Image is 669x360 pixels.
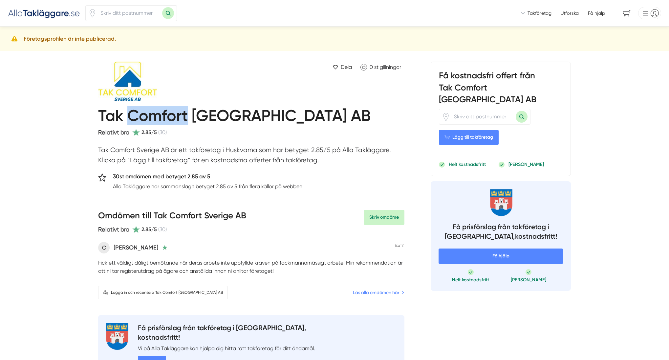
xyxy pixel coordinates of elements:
[97,6,162,21] input: Skriv ditt postnummer
[98,210,246,225] h3: Omdömen till Tak Comfort Sverige AB
[442,113,450,121] svg: Pin / Karta
[98,62,170,101] img: Logotyp Tak Comfort Sverige AB
[561,10,579,16] a: Utforska
[364,210,404,225] a: Skriv omdöme
[395,244,404,248] p: [DATE]
[113,182,304,190] p: Alla Takläggare har sammanslagit betyget 2.85 av 5 från flera källor på webben.
[111,290,223,296] span: Logga in och recensera Tak Comfort [GEOGRAPHIC_DATA] AB
[330,62,355,72] a: Dela
[439,70,563,109] h3: Få kostnadsfri offert från Tak Comfort [GEOGRAPHIC_DATA] AB
[442,113,450,121] span: Klicka för att använda din position.
[98,129,129,136] span: Relativt bra
[98,286,228,299] a: Logga in och recensera Tak Comfort [GEOGRAPHIC_DATA] AB
[98,242,110,253] span: C
[588,10,605,16] span: Få hjälp
[357,62,404,72] a: Klicka för att gilla Tak Comfort Sverige AB
[162,7,174,19] button: Sök med postnummer
[439,249,563,264] span: Få hjälp
[158,225,167,233] span: (30)
[141,128,157,136] span: 2.85/5
[138,323,315,344] h4: Få prisförslag från takföretag i [GEOGRAPHIC_DATA], kostnadsfritt!
[138,344,315,352] p: Vi på Alla Takläggare kan hjälpa dig hitta rätt takföretag för ditt ändamål.
[374,64,401,70] span: st gillningar
[450,109,516,124] input: Skriv ditt postnummer
[370,64,373,70] span: 0
[141,225,157,233] span: 2.85/5
[88,9,97,17] span: Klicka för att använda din position.
[528,10,551,16] span: Takföretag
[98,226,129,233] span: Relativt bra
[113,172,304,183] h5: 30st omdömen med betyget 2.85 av 5
[98,106,371,128] h1: Tak Comfort [GEOGRAPHIC_DATA] AB
[158,128,167,136] span: (30)
[618,8,636,19] span: navigation-cart
[452,276,489,283] p: Helt kostnadsfritt
[8,8,80,18] img: Alla Takläggare
[98,259,404,275] p: Fick ett väldigt dåligt bemötande när deras arbete inte uppfyllde kraven på fackmannamässigt arbe...
[439,130,499,145] : Lägg till takföretag
[508,161,544,168] p: [PERSON_NAME]
[516,111,528,123] button: Sök med postnummer
[353,289,404,296] a: Läs alla omdömen här
[114,243,158,252] p: [PERSON_NAME]
[341,63,352,71] span: Dela
[24,34,116,43] h5: Företagsprofilen är inte publicerad.
[449,161,486,168] p: Helt kostnadsfritt
[511,276,546,283] p: [PERSON_NAME]
[439,222,563,243] h4: Få prisförslag från takföretag i [GEOGRAPHIC_DATA], kostnadsfritt!
[88,9,97,17] svg: Pin / Karta
[98,145,404,169] p: Tak Comfort Sverige AB är ett takföretag i Huskvarna som har betyget 2.85/5 på Alla Takläggare. K...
